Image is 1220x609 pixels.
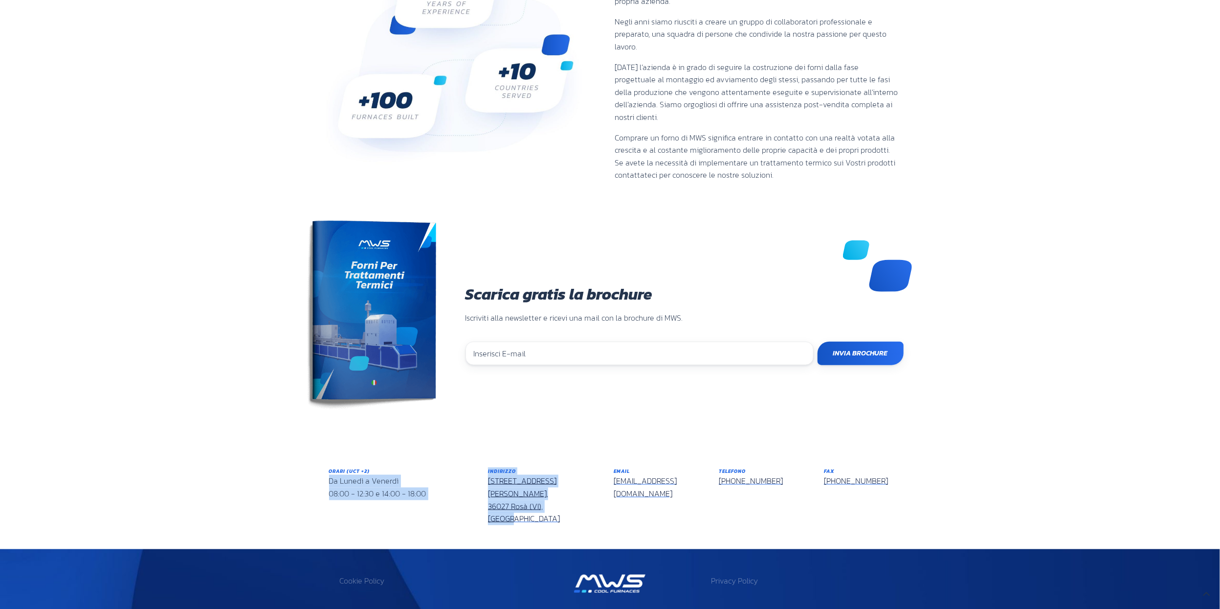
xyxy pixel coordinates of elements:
[488,475,560,524] a: [STREET_ADDRESS][PERSON_NAME],36027 Rosà (VI), [GEOGRAPHIC_DATA]
[329,475,426,499] span: Da Lunedì a Venerdì 08:00 - 12:30 e 14:00 - 18:00
[615,16,899,53] p: Negli anni siamo riusciti a creare un gruppo di collaboratori professionale e preparato, una squa...
[711,575,758,586] a: Privacy Policy
[329,468,474,475] h6: Orari (UCT +2)
[466,312,904,325] p: Iscriviti alla newsletter e ricevi una mail con la brochure di MWS.
[818,342,904,365] input: Invia Brochure
[466,286,904,302] h3: Scarica gratis la brochure
[824,468,891,475] h6: Fax
[614,468,704,475] h6: Email
[719,468,809,475] h6: Telefono
[824,475,888,487] a: [PHONE_NUMBER]
[466,342,814,365] input: Inserisci E-mail
[615,132,899,182] p: Comprare un forno di MWS significa entrare in contatto con una realtà votata alla crescita e al c...
[615,61,899,124] p: [DATE] l’azienda è in grado di seguire la costruzione dei forni dalla fase progettuale al montagg...
[719,475,783,487] a: [PHONE_NUMBER]
[614,475,677,499] a: [EMAIL_ADDRESS][DOMAIN_NAME]
[340,575,385,586] a: Cookie Policy
[574,575,645,593] img: Mws Logo
[488,468,599,475] h6: Indirizzo
[843,240,912,292] img: mws decorazioni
